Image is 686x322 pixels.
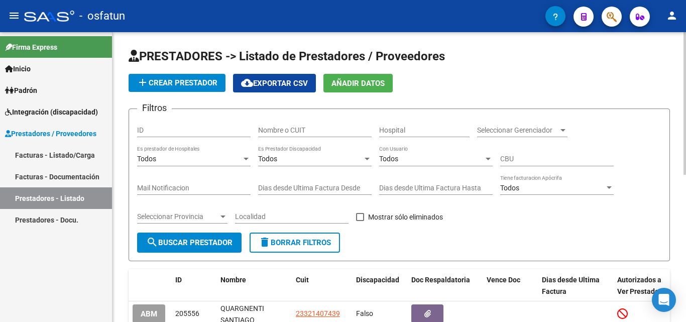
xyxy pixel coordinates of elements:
span: ID [175,276,182,284]
span: PRESTADORES -> Listado de Prestadores / Proveedores [129,49,445,63]
span: Prestadores / Proveedores [5,128,96,139]
mat-icon: add [137,76,149,88]
button: Buscar Prestador [137,233,242,253]
span: Seleccionar Gerenciador [477,126,558,135]
datatable-header-cell: Nombre [216,269,292,302]
datatable-header-cell: Doc Respaldatoria [407,269,483,302]
span: 205556 [175,309,199,317]
span: Discapacidad [356,276,399,284]
mat-icon: person [666,10,678,22]
mat-icon: menu [8,10,20,22]
span: Nombre [220,276,246,284]
span: Todos [137,155,156,163]
h3: Filtros [137,101,172,115]
span: Vence Doc [487,276,520,284]
button: Añadir Datos [323,74,393,92]
span: Todos [379,155,398,163]
span: Falso [356,309,373,317]
span: Mostrar sólo eliminados [368,211,443,223]
button: Borrar Filtros [250,233,340,253]
span: Cuit [296,276,309,284]
span: Todos [500,184,519,192]
span: Integración (discapacidad) [5,106,98,118]
span: Seleccionar Provincia [137,212,218,221]
button: Exportar CSV [233,74,316,92]
span: Firma Express [5,42,57,53]
span: Crear Prestador [137,78,217,87]
span: - osfatun [79,5,125,27]
button: Crear Prestador [129,74,225,92]
span: Borrar Filtros [259,238,331,247]
span: Padrón [5,85,37,96]
datatable-header-cell: Autorizados a Ver Prestador [613,269,668,302]
span: Autorizados a Ver Prestador [617,276,661,295]
span: Añadir Datos [331,79,385,88]
span: Inicio [5,63,31,74]
datatable-header-cell: ID [171,269,216,302]
datatable-header-cell: Dias desde Ultima Factura [538,269,613,302]
datatable-header-cell: Discapacidad [352,269,407,302]
span: Dias desde Ultima Factura [542,276,600,295]
div: Open Intercom Messenger [652,288,676,312]
span: Todos [258,155,277,163]
span: ABM [141,309,157,318]
span: Doc Respaldatoria [411,276,470,284]
span: Buscar Prestador [146,238,233,247]
datatable-header-cell: Vence Doc [483,269,538,302]
mat-icon: delete [259,236,271,248]
mat-icon: search [146,236,158,248]
span: 23321407439 [296,309,340,317]
mat-icon: cloud_download [241,77,253,89]
span: Exportar CSV [241,79,308,88]
datatable-header-cell: Cuit [292,269,352,302]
